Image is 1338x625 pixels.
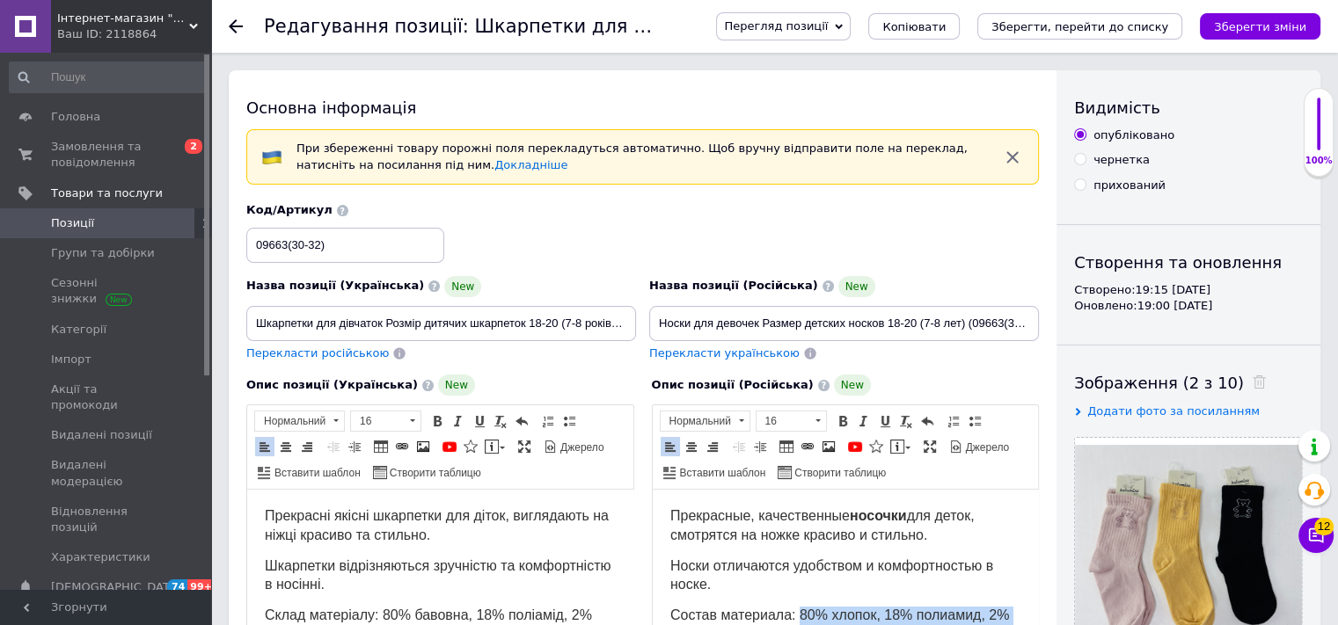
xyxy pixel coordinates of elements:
[18,118,356,152] span: Состав материала: 80% хлопок, 18% полиамид, 2% эластан.
[757,411,809,431] span: 16
[724,19,828,33] span: Перегляд позиції
[261,147,282,168] img: :flag-ua:
[51,579,181,595] span: [DEMOGRAPHIC_DATA]
[51,457,163,489] span: Видалені модерацією
[18,168,179,183] span: ЦЕНА указана за 1 пару.
[254,411,345,432] a: Нормальний
[1074,282,1303,298] div: Створено: 19:15 [DATE]
[51,352,91,367] span: Імпорт
[649,279,818,292] span: Назва позиції (Російська)
[51,215,94,231] span: Позиції
[255,462,363,482] a: Вставити шаблон
[449,411,468,431] a: Курсив (Ctrl+I)
[649,346,800,360] span: Перекласти українською
[461,437,480,456] a: Вставити іконку
[888,437,913,456] a: Вставити повідомлення
[920,437,940,456] a: Максимізувати
[438,374,475,396] span: New
[350,411,421,432] a: 16
[944,411,963,431] a: Вставити/видалити нумерований список
[370,462,484,482] a: Створити таблицю
[1314,518,1334,535] span: 12
[440,437,459,456] a: Додати відео з YouTube
[413,437,433,456] a: Зображення
[246,97,1039,119] div: Основна інформація
[756,411,827,432] a: 16
[324,437,343,456] a: Зменшити відступ
[264,16,1338,37] h1: Редагування позиції: Шкарпетки для дівчаток Розмір дитячих шкарпеток 18-20 (7-8 років) (09663(30-...
[18,18,369,275] body: Редактор, 0496333D-7A03-4504-B007-6FCB379079AA
[819,437,838,456] a: Зображення
[1304,88,1334,177] div: 100% Якість заповнення
[1214,20,1306,33] i: Зберегти зміни
[661,411,733,431] span: Нормальний
[255,437,274,456] a: По лівому краю
[18,69,363,103] span: Шкарпетки відрізняються зручністю та комфортністю в носінні.
[272,466,361,481] span: Вставити шаблон
[1200,13,1320,40] button: Зберегти зміни
[991,20,1168,33] i: Зберегти, перейти до списку
[558,440,604,455] span: Джерело
[541,437,607,456] a: Джерело
[682,437,701,456] a: По центру
[167,579,187,594] span: 74
[649,306,1039,341] input: Наприклад, H&M жіноча сукня зелена 38 розмір вечірня максі з блискітками
[51,275,163,307] span: Сезонні знижки
[18,69,340,103] span: Носки отличаются удобством и комфортностью в носке.
[185,139,202,154] span: 2
[351,411,404,431] span: 16
[703,437,722,456] a: По правому краю
[255,411,327,431] span: Нормальний
[896,411,916,431] a: Видалити форматування
[444,276,481,297] span: New
[57,11,189,26] span: Інтернет-магазин "Русалочка"
[1305,155,1333,167] div: 100%
[833,411,852,431] a: Жирний (Ctrl+B)
[798,437,817,456] a: Вставити/Редагувати посилання (Ctrl+L)
[1093,152,1150,168] div: чернетка
[1074,97,1303,119] div: Видимість
[1074,298,1303,314] div: Оновлено: 19:00 [DATE]
[965,411,984,431] a: Вставити/видалити маркований список
[51,109,100,125] span: Головна
[297,437,317,456] a: По правому краю
[482,437,508,456] a: Вставити повідомлення
[515,437,534,456] a: Максимізувати
[661,462,769,482] a: Вставити шаблон
[845,437,865,456] a: Додати відео з YouTube
[866,437,886,456] a: Вставити іконку
[345,437,364,456] a: Збільшити відступ
[470,411,489,431] a: Підкреслений (Ctrl+U)
[1298,518,1334,553] button: Чат з покупцем12
[1087,404,1260,418] span: Додати фото за посиланням
[276,437,296,456] a: По центру
[18,18,369,245] body: Редактор, A1B27D55-D0A6-4B51-B67C-2EDF3399FFCA
[661,437,680,456] a: По лівому краю
[777,437,796,456] a: Таблиця
[512,411,531,431] a: Повернути (Ctrl+Z)
[868,13,960,40] button: Копіювати
[18,168,173,183] span: ЦІНА вказана за 1 пару.
[729,437,749,456] a: Зменшити відступ
[51,139,163,171] span: Замовлення та повідомлення
[494,158,567,171] a: Докладніше
[963,440,1010,455] span: Джерело
[371,437,391,456] a: Таблиця
[1093,127,1174,143] div: опубліковано
[947,437,1013,456] a: Джерело
[834,374,871,396] span: New
[51,549,150,565] span: Характеристики
[51,185,163,201] span: Товари та послуги
[428,411,447,431] a: Жирний (Ctrl+B)
[977,13,1182,40] button: Зберегти, перейти до списку
[392,437,412,456] a: Вставити/Редагувати посилання (Ctrl+L)
[677,466,766,481] span: Вставити шаблон
[875,411,895,431] a: Підкреслений (Ctrl+U)
[660,411,750,432] a: Нормальний
[775,462,888,482] a: Створити таблицю
[51,245,155,261] span: Групи та добірки
[652,378,814,391] span: Опис позиції (Російська)
[838,276,875,297] span: New
[51,382,163,413] span: Акції та промокоди
[387,466,481,481] span: Створити таблицю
